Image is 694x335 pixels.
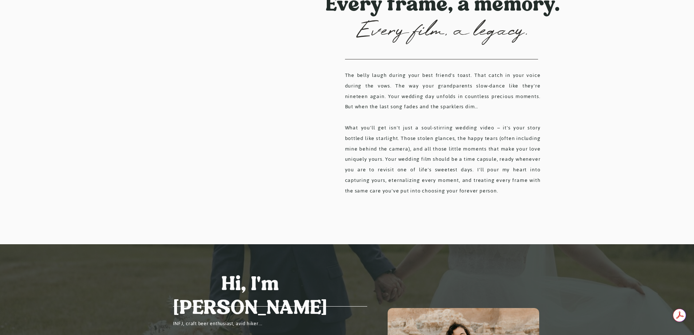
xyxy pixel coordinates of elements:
p: The belly laugh during your best friend's toast. That catch in your voice during the vows. The wa... [345,70,541,225]
h2: Hi, I'm [PERSON_NAME] [173,274,327,297]
iframe: An Epic Elopement Adventure Film // Christ-Centered Elopement Video [141,112,313,220]
h2: Every film, a legacy. [334,20,551,45]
